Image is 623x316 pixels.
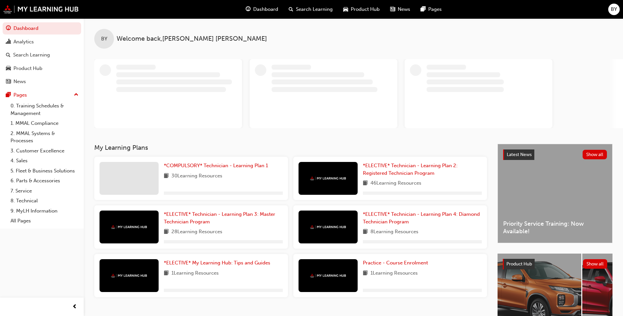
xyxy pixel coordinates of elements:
[13,51,50,59] div: Search Learning
[363,228,368,236] span: book-icon
[164,259,273,267] a: *ELECTIVE* My Learning Hub: Tips and Guides
[398,6,410,13] span: News
[370,179,421,188] span: 46 Learning Resources
[310,176,346,181] img: mmal
[3,76,81,88] a: News
[171,228,222,236] span: 28 Learning Resources
[310,225,346,229] img: mmal
[343,5,348,13] span: car-icon
[503,259,607,269] a: Product HubShow all
[503,220,607,235] span: Priority Service Training: Now Available!
[370,228,418,236] span: 8 Learning Resources
[6,52,11,58] span: search-icon
[289,5,293,13] span: search-icon
[415,3,447,16] a: pages-iconPages
[74,91,78,99] span: up-icon
[385,3,415,16] a: news-iconNews
[428,6,442,13] span: Pages
[363,259,431,267] a: Practice - Course Enrolment
[503,149,607,160] a: Latest NewsShow all
[253,6,278,13] span: Dashboard
[498,144,612,243] a: Latest NewsShow allPriority Service Training: Now Available!
[171,269,219,278] span: 1 Learning Resources
[8,118,81,128] a: 1. MMAL Compliance
[6,79,11,85] span: news-icon
[583,150,607,159] button: Show all
[3,62,81,75] a: Product Hub
[6,92,11,98] span: pages-icon
[13,91,27,99] div: Pages
[111,225,147,229] img: mmal
[3,5,79,13] img: mmal
[13,65,42,72] div: Product Hub
[608,4,620,15] button: BY
[370,269,418,278] span: 1 Learning Resources
[8,146,81,156] a: 3. Customer Excellence
[283,3,338,16] a: search-iconSearch Learning
[3,89,81,101] button: Pages
[363,269,368,278] span: book-icon
[8,176,81,186] a: 6. Parts & Accessories
[363,260,428,266] span: Practice - Course Enrolment
[8,156,81,166] a: 4. Sales
[363,163,457,176] span: *ELECTIVE* Technician - Learning Plan 2: Registered Technician Program
[3,21,81,89] button: DashboardAnalyticsSearch LearningProduct HubNews
[13,38,34,46] div: Analytics
[3,49,81,61] a: Search Learning
[351,6,380,13] span: Product Hub
[583,259,608,269] button: Show all
[6,66,11,72] span: car-icon
[164,211,283,225] a: *ELECTIVE* Technician - Learning Plan 3: Master Technician Program
[390,5,395,13] span: news-icon
[3,22,81,34] a: Dashboard
[240,3,283,16] a: guage-iconDashboard
[363,211,480,225] span: *ELECTIVE* Technician - Learning Plan 4: Diamond Technician Program
[164,163,268,169] span: *COMPULSORY* Technician - Learning Plan 1
[101,35,107,43] span: BY
[111,274,147,278] img: mmal
[6,39,11,45] span: chart-icon
[8,186,81,196] a: 7. Service
[8,206,81,216] a: 9. MyLH Information
[611,6,617,13] span: BY
[296,6,333,13] span: Search Learning
[246,5,251,13] span: guage-icon
[506,261,532,267] span: Product Hub
[164,228,169,236] span: book-icon
[164,162,271,169] a: *COMPULSORY* Technician - Learning Plan 1
[164,172,169,180] span: book-icon
[117,35,267,43] span: Welcome back , [PERSON_NAME] [PERSON_NAME]
[363,162,482,177] a: *ELECTIVE* Technician - Learning Plan 2: Registered Technician Program
[3,36,81,48] a: Analytics
[8,196,81,206] a: 8. Technical
[310,274,346,278] img: mmal
[507,152,532,157] span: Latest News
[363,179,368,188] span: book-icon
[363,211,482,225] a: *ELECTIVE* Technician - Learning Plan 4: Diamond Technician Program
[8,216,81,226] a: All Pages
[8,166,81,176] a: 5. Fleet & Business Solutions
[8,128,81,146] a: 2. MMAL Systems & Processes
[338,3,385,16] a: car-iconProduct Hub
[164,260,270,266] span: *ELECTIVE* My Learning Hub: Tips and Guides
[164,269,169,278] span: book-icon
[8,101,81,118] a: 0. Training Schedules & Management
[94,144,487,151] h3: My Learning Plans
[72,303,77,311] span: prev-icon
[6,26,11,32] span: guage-icon
[164,211,275,225] span: *ELECTIVE* Technician - Learning Plan 3: Master Technician Program
[171,172,222,180] span: 30 Learning Resources
[421,5,426,13] span: pages-icon
[13,78,26,85] div: News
